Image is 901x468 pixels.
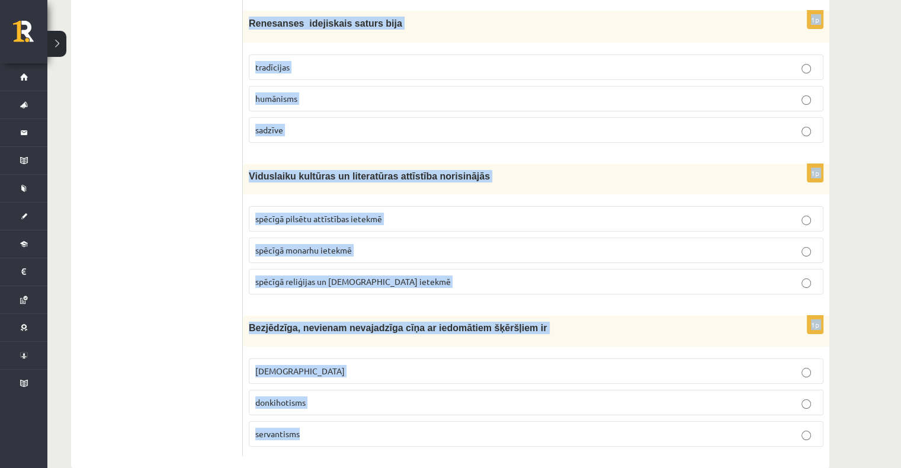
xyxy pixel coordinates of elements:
[255,276,451,287] span: spēcīgā reliģijas un [DEMOGRAPHIC_DATA] ietekmē
[807,164,823,182] p: 1p
[801,247,811,257] input: spēcīgā monarhu ietekmē
[255,124,283,135] span: sadzīve
[801,368,811,377] input: [DEMOGRAPHIC_DATA]
[255,366,345,376] span: [DEMOGRAPHIC_DATA]
[249,171,490,181] span: Viduslaiku kultūras un literatūras attīstība norisinājās
[801,95,811,105] input: humānisms
[255,62,290,72] span: tradīcijas
[807,10,823,29] p: 1p
[801,431,811,440] input: servantisms
[801,278,811,288] input: spēcīgā reliģijas un [DEMOGRAPHIC_DATA] ietekmē
[255,93,297,104] span: humānisms
[255,397,306,408] span: donkihotisms
[255,213,382,224] span: spēcīgā pilsētu attīstības ietekmē
[255,245,352,255] span: spēcīgā monarhu ietekmē
[807,315,823,334] p: 1p
[255,428,300,439] span: servantisms
[249,18,402,28] span: Renesanses idejiskais saturs bija
[13,21,47,50] a: Rīgas 1. Tālmācības vidusskola
[801,399,811,409] input: donkihotisms
[801,216,811,225] input: spēcīgā pilsētu attīstības ietekmē
[801,64,811,73] input: tradīcijas
[249,323,547,333] span: Bezjēdzīga, nevienam nevajadzīga cīņa ar iedomātiem šķēršļiem ir
[801,127,811,136] input: sadzīve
